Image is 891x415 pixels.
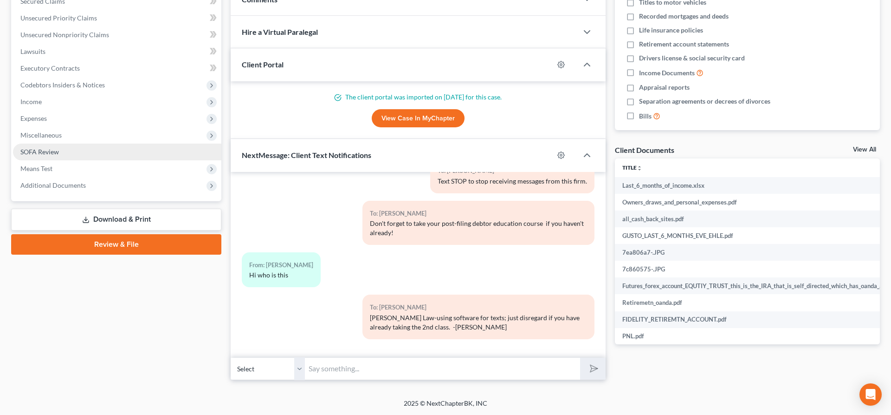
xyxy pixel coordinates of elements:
span: Miscellaneous [20,131,62,139]
div: To: [PERSON_NAME] [370,302,587,313]
div: To: [PERSON_NAME] [370,208,587,219]
a: View All [853,146,876,153]
span: Lawsuits [20,47,45,55]
span: Codebtors Insiders & Notices [20,81,105,89]
span: NextMessage: Client Text Notifications [242,151,371,159]
p: The client portal was imported on [DATE] for this case. [242,92,594,102]
i: unfold_more [637,165,642,171]
div: Text STOP to stop receiving messages from this firm. [438,177,587,186]
div: Client Documents [615,145,674,155]
div: [PERSON_NAME] Law-using software for texts; just disregard if you have already taking the 2nd cla... [370,313,587,332]
a: Lawsuits [13,43,221,60]
span: Life insurance policies [639,26,703,35]
span: Additional Documents [20,181,86,189]
span: Expenses [20,114,47,122]
div: From: [PERSON_NAME] [249,260,313,270]
span: Retirement account statements [639,40,729,49]
div: Open Intercom Messenger [859,383,882,406]
span: Recorded mortgages and deeds [639,12,729,21]
span: Bills [639,112,652,121]
span: Income [20,98,42,105]
a: Download & Print [11,209,221,231]
span: Income Documents [639,68,695,78]
a: Titleunfold_more [622,164,642,171]
span: SOFA Review [20,148,59,156]
input: Say something... [305,357,580,380]
a: Review & File [11,234,221,255]
span: Appraisal reports [639,83,690,92]
span: Separation agreements or decrees of divorces [639,97,770,106]
div: Hi who is this [249,270,313,280]
span: Unsecured Nonpriority Claims [20,31,109,39]
span: Executory Contracts [20,64,80,72]
a: View Case in MyChapter [372,109,465,128]
span: Means Test [20,165,52,172]
span: Client Portal [242,60,284,69]
a: Executory Contracts [13,60,221,77]
span: Drivers license & social security card [639,53,745,63]
span: Unsecured Priority Claims [20,14,97,22]
div: Don't forget to take your post-filing debtor education course if you haven't already! [370,219,587,237]
span: Hire a Virtual Paralegal [242,27,318,36]
a: Unsecured Priority Claims [13,10,221,26]
a: Unsecured Nonpriority Claims [13,26,221,43]
a: SOFA Review [13,144,221,160]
